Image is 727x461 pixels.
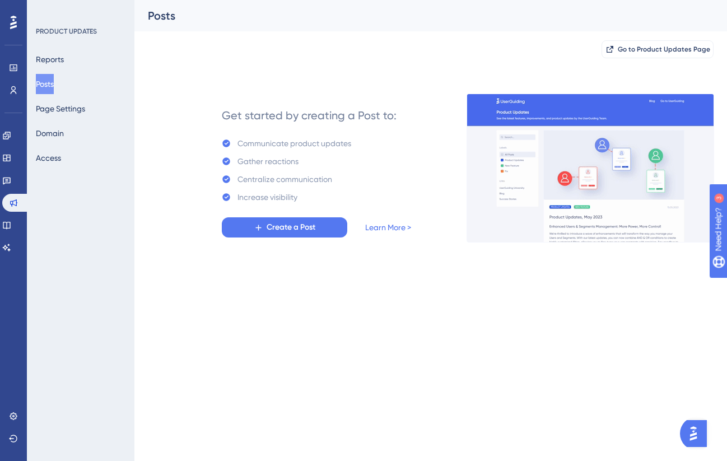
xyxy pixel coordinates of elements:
[222,108,397,123] div: Get started by creating a Post to:
[602,40,714,58] button: Go to Product Updates Page
[237,137,351,150] div: Communicate product updates
[237,155,299,168] div: Gather reactions
[618,45,710,54] span: Go to Product Updates Page
[365,221,411,234] a: Learn More >
[237,173,332,186] div: Centralize communication
[467,94,714,243] img: 253145e29d1258e126a18a92d52e03bb.gif
[36,27,97,36] div: PRODUCT UPDATES
[680,417,714,450] iframe: UserGuiding AI Assistant Launcher
[222,217,347,238] button: Create a Post
[78,6,81,15] div: 3
[148,8,686,24] div: Posts
[26,3,70,16] span: Need Help?
[36,148,61,168] button: Access
[36,74,54,94] button: Posts
[237,190,297,204] div: Increase visibility
[36,49,64,69] button: Reports
[267,221,315,234] span: Create a Post
[36,99,85,119] button: Page Settings
[36,123,64,143] button: Domain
